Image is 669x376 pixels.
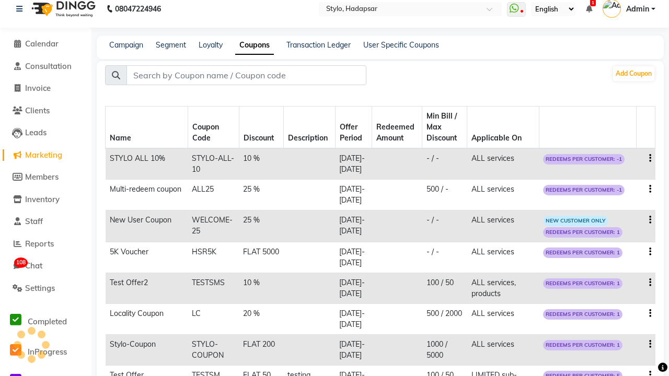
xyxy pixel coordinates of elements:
span: [DATE] [339,289,362,298]
span: REDEEMS PER CUSTOMER: 1 [543,309,622,320]
span: - [362,215,365,225]
th: Name [106,107,188,149]
span: Settings [25,283,55,293]
td: Locality Coupon [106,304,188,335]
th: Redeemed Amount [372,107,422,149]
a: Staff [3,216,89,228]
th: Offer Period [335,107,372,149]
a: Reports [3,238,89,250]
td: STYLO-COUPON [188,335,239,366]
td: ALL services [467,148,539,180]
td: ALL services [467,335,539,366]
td: ALL services [467,180,539,210]
td: ALL services [467,210,539,242]
td: 1000 / 5000 [422,335,467,366]
td: WELCOME-25 [188,210,239,242]
a: Loyalty [199,40,223,50]
a: Coupons [235,36,274,55]
a: Calendar [3,38,89,50]
th: Min Bill / Max Discount [422,107,467,149]
span: [DATE] [339,164,362,174]
td: - / - [422,210,467,242]
a: Clients [3,105,89,117]
a: Transaction Ledger [286,40,351,50]
a: Inventory [3,194,89,206]
input: Search by Coupon name / Coupon code [126,65,366,85]
td: ALL services, products [467,273,539,304]
span: [DATE] [339,215,362,225]
span: 25 % [243,184,260,194]
a: Members [3,171,89,183]
td: 5K Voucher [106,242,188,273]
span: REDEEMS PER CUSTOMER: 1 [543,227,622,238]
span: - [362,339,365,349]
span: REDEEMS PER CUSTOMER: -1 [543,154,625,164]
span: - [362,154,365,163]
span: - [362,184,365,194]
span: Completed [28,316,67,326]
span: [DATE] [339,309,362,318]
span: - [362,247,365,256]
a: Segment [156,40,186,50]
span: [DATE] [339,247,362,256]
span: Members [25,172,59,182]
td: LC [188,304,239,335]
span: [DATE] [339,278,362,287]
span: REDEEMS PER CUSTOMER: 1 [543,248,622,258]
span: - [362,278,365,287]
span: 108 [14,257,28,268]
span: REDEEMS PER CUSTOMER: -1 [543,185,625,195]
span: Consultation [25,61,72,71]
td: Multi-redeem coupon [106,180,188,210]
td: ALL25 [188,180,239,210]
span: NEW CUSTOMER ONLY [543,216,608,226]
span: [DATE] [339,195,362,205]
span: [DATE] [339,226,362,236]
span: 10 % [243,154,260,163]
td: - / - [422,242,467,273]
a: Invoice [3,83,89,95]
td: STYLO-ALL-10 [188,148,239,180]
span: Marketing [25,150,62,160]
a: Campaign [109,40,143,50]
span: [DATE] [339,258,362,267]
td: ALL services [467,304,539,335]
td: 500 / - [422,180,467,210]
span: Chat [25,261,42,271]
a: Settings [3,283,89,295]
td: New User Coupon [106,210,188,242]
td: 500 / 2000 [422,304,467,335]
span: FLAT 5000 [243,247,279,256]
span: [DATE] [339,154,362,163]
span: 20 % [243,309,260,318]
span: Inventory [25,194,60,204]
span: [DATE] [339,339,362,349]
button: Add Coupon [613,66,654,81]
span: - [362,309,365,318]
span: InProgress [28,347,67,357]
span: REDEEMS PER CUSTOMER: 1 [543,340,622,350]
span: Reports [25,239,54,249]
span: REDEEMS PER CUSTOMER: 1 [543,278,622,289]
span: [DATE] [339,350,362,360]
th: Coupon Code [188,107,239,149]
span: 10 % [243,278,260,287]
a: 108Chat [3,260,89,272]
th: Applicable On [467,107,539,149]
span: FLAT 200 [243,339,275,349]
td: STYLO ALL 10% [106,148,188,180]
span: Staff [25,216,43,226]
span: Calendar [25,39,59,49]
span: 25 % [243,215,260,225]
a: User Specific Coupons [363,40,439,50]
span: [DATE] [339,184,362,194]
td: TESTSMS [188,273,239,304]
td: Test Offer2 [106,273,188,304]
td: Stylo-Coupon [106,335,188,366]
a: Consultation [3,61,89,73]
td: ALL services [467,242,539,273]
td: HSR5K [188,242,239,273]
span: Leads [25,127,47,137]
a: Marketing [3,149,89,161]
th: Description [283,107,335,149]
